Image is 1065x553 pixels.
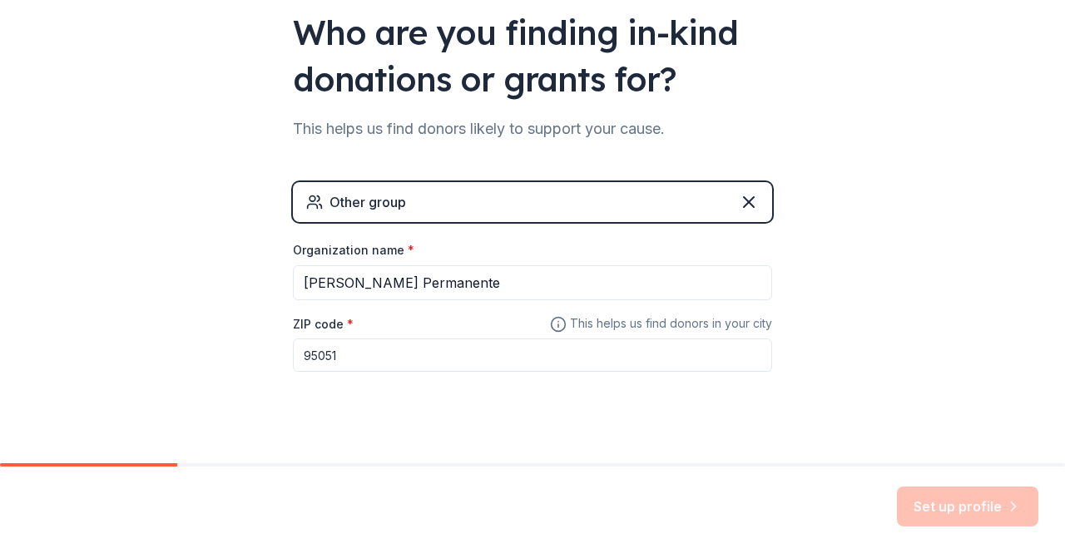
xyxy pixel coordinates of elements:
input: American Red Cross [293,265,772,300]
label: Organization name [293,242,414,259]
div: Other group [329,192,406,212]
div: This helps us find donors likely to support your cause. [293,116,772,142]
label: ZIP code [293,316,354,333]
span: This helps us find donors in your city [550,314,772,334]
input: 12345 (U.S. only) [293,338,772,372]
div: Who are you finding in-kind donations or grants for? [293,9,772,102]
